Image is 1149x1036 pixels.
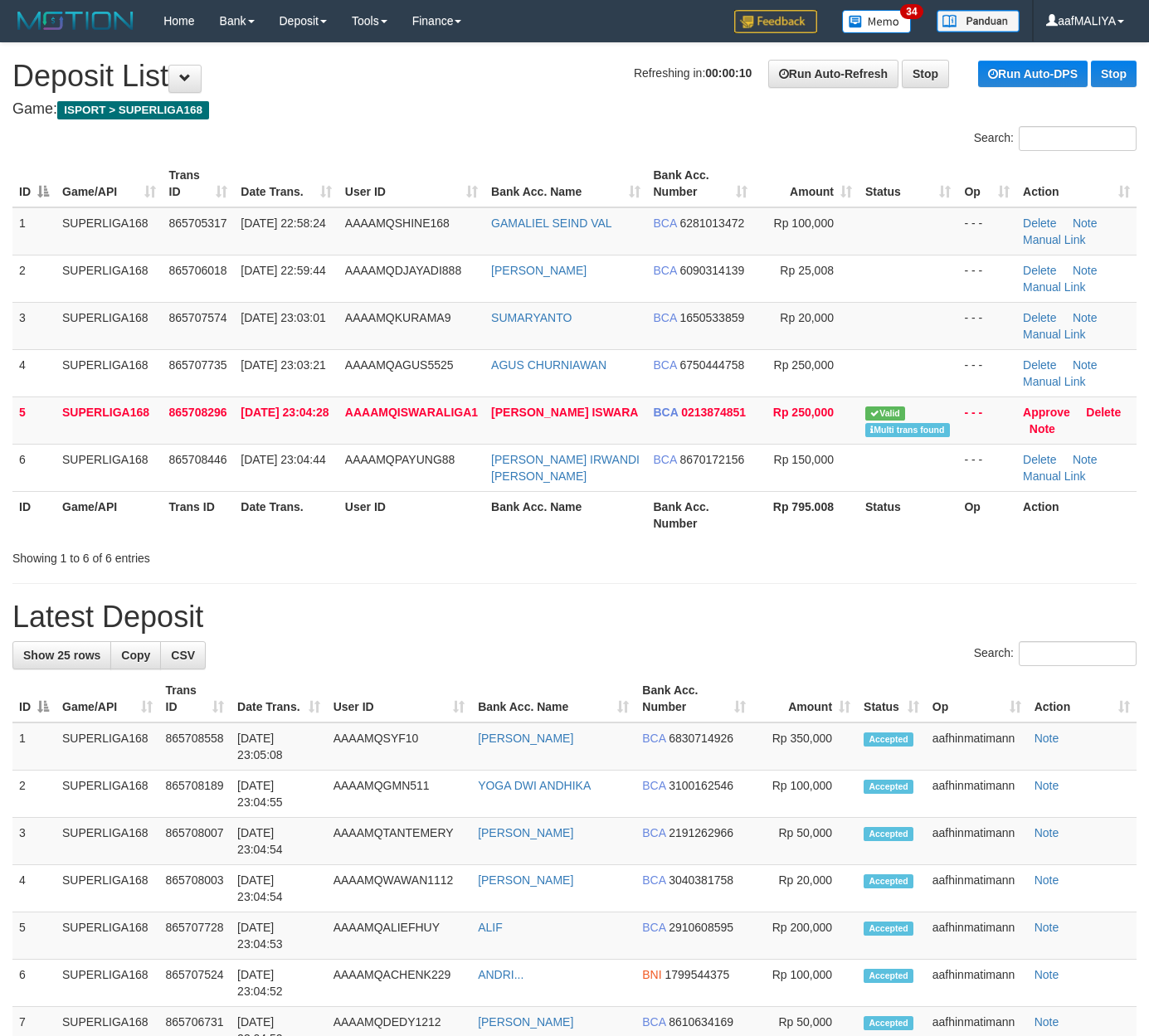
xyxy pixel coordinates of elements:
span: Multiple matching transaction found in bank [865,423,950,437]
a: YOGA DWI ANDHIKA [478,779,591,792]
span: BCA [642,921,665,934]
span: Copy 6090314139 to clipboard [679,264,744,277]
a: Run Auto-DPS [978,61,1088,87]
span: Copy 3100162546 to clipboard [669,779,733,792]
span: AAAAMQPAYUNG88 [345,453,455,466]
td: 6 [12,960,56,1007]
span: BCA [642,1015,665,1029]
a: SUMARYANTO [491,311,572,324]
img: MOTION_logo.png [12,8,139,33]
span: BCA [654,453,677,466]
th: Rp 795.008 [754,491,859,538]
a: Note [1073,216,1098,230]
span: Copy 8610634169 to clipboard [669,1015,733,1029]
a: Note [1035,779,1059,792]
span: Copy 8670172156 to clipboard [679,453,744,466]
input: Search: [1019,641,1137,666]
td: Rp 200,000 [752,912,857,960]
td: Rp 100,000 [752,771,857,818]
span: BCA [642,873,665,887]
td: aafhinmatimann [926,722,1028,771]
td: Rp 350,000 [752,722,857,771]
h1: Latest Deposit [12,601,1137,634]
a: Note [1035,1015,1059,1029]
span: Rp 100,000 [774,216,834,230]
span: [DATE] 22:59:44 [241,264,325,277]
th: Trans ID [163,491,235,538]
span: BCA [654,264,677,277]
a: Manual Link [1023,280,1086,294]
span: Copy [121,649,150,662]
td: SUPERLIGA168 [56,960,159,1007]
img: Button%20Memo.svg [842,10,912,33]
span: Accepted [864,874,913,888]
span: BCA [642,732,665,745]
td: SUPERLIGA168 [56,771,159,818]
h1: Deposit List [12,60,1137,93]
td: 4 [12,349,56,396]
a: Delete [1023,358,1056,372]
a: [PERSON_NAME] [478,873,573,887]
label: Search: [974,641,1137,666]
span: Accepted [864,1016,913,1030]
a: Note [1073,311,1098,324]
a: Note [1035,732,1059,745]
a: Manual Link [1023,375,1086,388]
span: AAAAMQSHINE168 [345,216,450,230]
td: Rp 50,000 [752,818,857,865]
span: 865708446 [169,453,227,466]
a: Stop [902,60,949,88]
td: SUPERLIGA168 [56,302,163,349]
span: [DATE] 23:04:28 [241,406,329,419]
a: CSV [160,641,206,669]
a: Delete [1023,453,1056,466]
a: Show 25 rows [12,641,111,669]
th: User ID [338,491,484,538]
span: [DATE] 23:03:01 [241,311,325,324]
a: Note [1073,453,1098,466]
span: AAAAMQAGUS5525 [345,358,454,372]
span: Rp 20,000 [780,311,834,324]
td: 1 [12,722,56,771]
span: Accepted [864,922,913,936]
a: [PERSON_NAME] [478,1015,573,1029]
a: Copy [110,641,161,669]
span: CSV [171,649,195,662]
th: ID: activate to sort column descending [12,675,56,722]
td: 5 [12,396,56,444]
td: AAAAMQALIEFHUY [327,912,471,960]
a: [PERSON_NAME] [478,732,573,745]
a: GAMALIEL SEIND VAL [491,216,612,230]
th: Status: activate to sort column ascending [857,675,926,722]
td: aafhinmatimann [926,818,1028,865]
a: Delete [1023,216,1056,230]
span: Copy 6281013472 to clipboard [679,216,744,230]
td: SUPERLIGA168 [56,912,159,960]
span: Rp 25,008 [780,264,834,277]
td: SUPERLIGA168 [56,865,159,912]
td: AAAAMQGMN511 [327,771,471,818]
span: Rp 150,000 [774,453,834,466]
th: ID: activate to sort column descending [12,160,56,207]
span: Valid transaction [865,406,905,421]
div: Showing 1 to 6 of 6 entries [12,543,466,567]
span: Copy 1650533859 to clipboard [679,311,744,324]
th: ID [12,491,56,538]
a: Note [1035,873,1059,887]
span: Accepted [864,732,913,747]
th: Op: activate to sort column ascending [926,675,1028,722]
td: - - - [957,444,1016,491]
td: 865708558 [159,722,231,771]
img: Feedback.jpg [734,10,817,33]
td: aafhinmatimann [926,960,1028,1007]
a: Note [1035,968,1059,981]
td: [DATE] 23:04:55 [231,771,327,818]
td: - - - [957,255,1016,302]
td: SUPERLIGA168 [56,207,163,255]
span: 865707574 [169,311,227,324]
td: 3 [12,818,56,865]
td: 2 [12,255,56,302]
td: 865707728 [159,912,231,960]
td: SUPERLIGA168 [56,444,163,491]
span: Copy 1799544375 to clipboard [665,968,730,981]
